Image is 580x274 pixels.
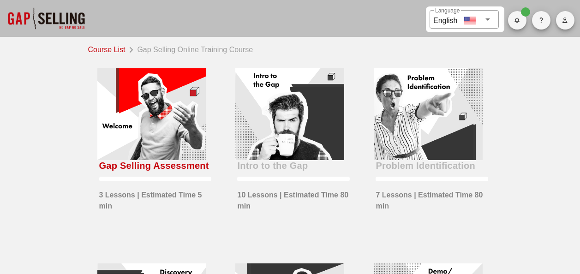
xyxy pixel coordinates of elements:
[433,13,457,26] div: English
[99,185,212,212] div: 3 Lessons | Estimated Time 5 min
[88,42,129,55] a: Course List
[430,10,499,29] div: LanguageEnglish
[376,158,475,173] div: Problem Identification
[133,42,253,55] div: Gap Selling Online Training Course
[376,185,488,212] div: 7 Lessons | Estimated Time 80 min
[99,158,209,173] div: Gap Selling Assessment
[237,158,308,173] div: Intro to the Gap
[521,7,530,17] span: Badge
[435,7,460,14] label: Language
[237,185,350,212] div: 10 Lessons | Estimated Time 80 min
